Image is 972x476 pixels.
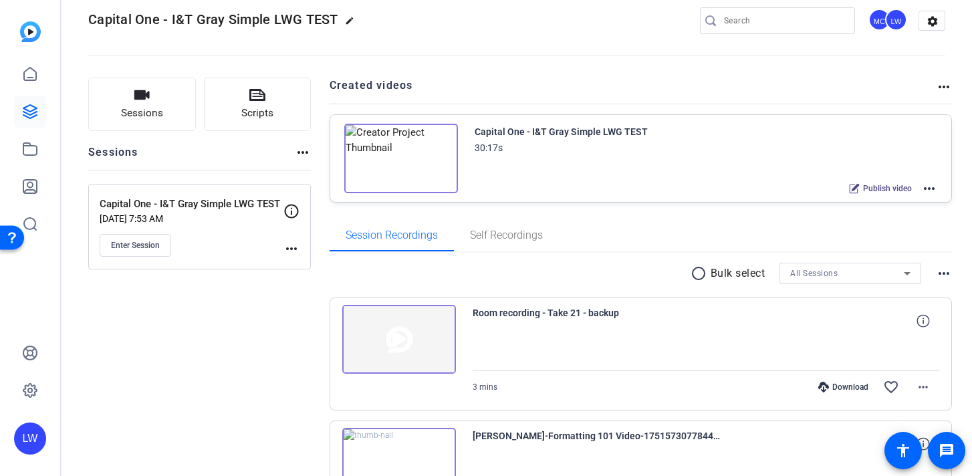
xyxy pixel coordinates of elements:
mat-icon: more_horiz [295,144,311,160]
span: Capital One - I&T Gray Simple LWG TEST [88,11,338,27]
div: Capital One - I&T Gray Simple LWG TEST [475,124,648,140]
mat-icon: radio_button_unchecked [691,265,711,281]
span: Session Recordings [346,230,438,241]
span: Enter Session [111,240,160,251]
mat-icon: more_horiz [936,79,952,95]
p: Bulk select [711,265,765,281]
mat-icon: accessibility [895,443,911,459]
img: Creator Project Thumbnail [344,124,458,193]
mat-icon: more_horiz [283,241,299,257]
span: Self Recordings [470,230,543,241]
p: Capital One - I&T Gray Simple LWG TEST [100,197,283,212]
p: [DATE] 7:53 AM [100,213,283,224]
span: Publish video [863,183,912,194]
img: blue-gradient.svg [20,21,41,42]
span: Room recording - Take 21 - backup [473,305,720,337]
div: Download [812,382,875,392]
span: [PERSON_NAME]-Formatting 101 Video-1751573077844-screen [473,428,720,460]
button: Scripts [204,78,312,131]
ngx-avatar: Lauren Warner [885,9,908,32]
mat-icon: settings [919,11,946,31]
span: Sessions [121,106,163,121]
h2: Created videos [330,78,937,104]
div: LW [885,9,907,31]
mat-icon: favorite_border [883,379,899,395]
mat-icon: more_horiz [915,379,931,395]
div: 30:17s [475,140,503,156]
ngx-avatar: Michaela Cornwall [868,9,892,32]
span: 3 mins [473,382,497,392]
span: Scripts [241,106,273,121]
button: Sessions [88,78,196,131]
div: LW [14,423,46,455]
mat-icon: more_horiz [921,181,937,197]
span: All Sessions [790,269,838,278]
button: Enter Session [100,234,171,257]
input: Search [724,13,844,29]
mat-icon: more_horiz [936,265,952,281]
h2: Sessions [88,144,138,170]
img: thumb-nail [342,305,456,374]
mat-icon: message [939,443,955,459]
mat-icon: edit [345,16,361,32]
div: MC [868,9,890,31]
